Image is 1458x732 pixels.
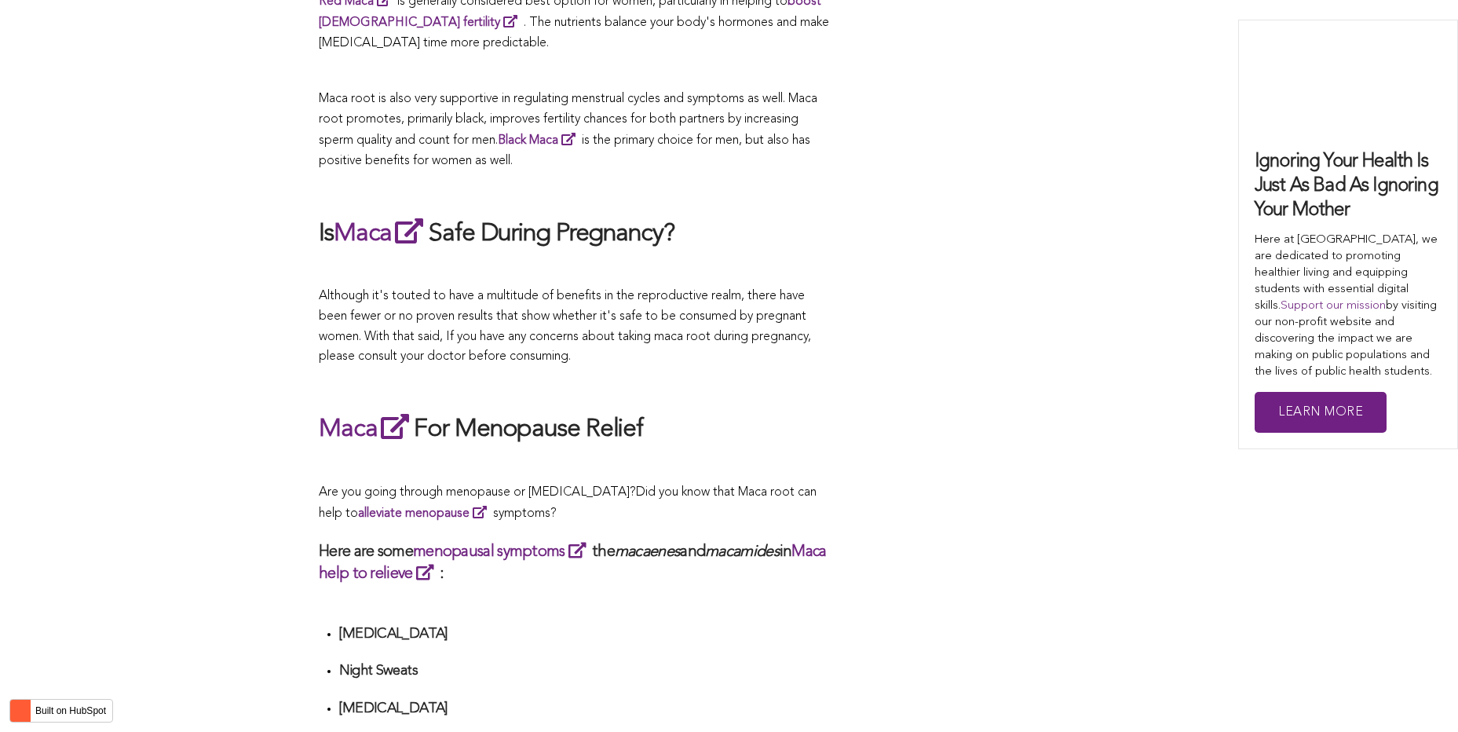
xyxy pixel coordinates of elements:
[339,662,829,680] h4: Night Sweats
[29,701,112,721] label: Built on HubSpot
[413,544,592,560] a: menopausal symptoms
[319,417,414,442] a: Maca
[615,544,680,560] em: macaenes
[498,134,582,147] a: Black Maca
[339,625,829,643] h4: [MEDICAL_DATA]
[705,544,780,560] em: macamides
[339,700,829,718] h4: [MEDICAL_DATA]
[319,486,636,499] span: Are you going through menopause or [MEDICAL_DATA]?
[334,221,429,247] a: Maca
[9,699,113,723] button: Built on HubSpot
[319,93,817,167] span: Maca root is also very supportive in regulating menstrual cycles and symptoms as well. Maca root ...
[319,411,829,447] h2: For Menopause Relief
[319,215,829,251] h2: Is Safe During Pregnancy?
[319,544,827,582] a: Maca help to relieve
[10,701,29,720] img: HubSpot sprocket logo
[358,507,493,520] a: alleviate menopause
[319,290,811,363] span: Although it's touted to have a multitude of benefits in the reproductive realm, there have been f...
[1255,392,1387,434] a: Learn More
[319,540,829,584] h3: Here are some the and in :
[498,134,558,147] strong: Black Maca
